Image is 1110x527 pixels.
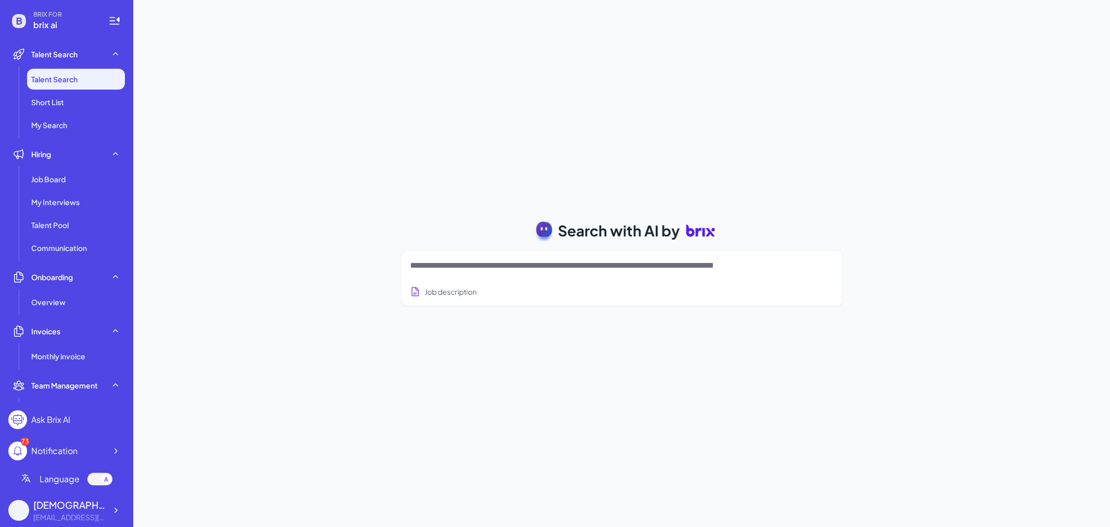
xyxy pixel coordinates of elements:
[31,272,73,282] span: Onboarding
[31,413,70,426] div: Ask Brix AI
[31,120,67,130] span: My Search
[31,49,78,59] span: Talent Search
[33,10,96,19] span: BRIX FOR
[31,380,98,391] span: Team Management
[31,297,66,307] span: Overview
[33,512,106,523] div: 2725121109@qq.com
[410,282,477,302] button: Search using job description
[31,74,78,84] span: Talent Search
[33,498,106,512] div: laizhineng789 laiz
[31,97,64,107] span: Short List
[33,19,96,31] span: brix ai
[31,174,66,184] span: Job Board
[31,220,69,230] span: Talent Pool
[558,220,680,242] span: Search with AI by
[31,445,78,457] div: Notification
[31,351,85,361] span: Monthly invoice
[31,197,80,207] span: My Interviews
[21,437,29,446] div: 73
[31,326,60,336] span: Invoices
[40,473,80,485] span: Language
[31,149,51,159] span: Hiring
[31,243,87,253] span: Communication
